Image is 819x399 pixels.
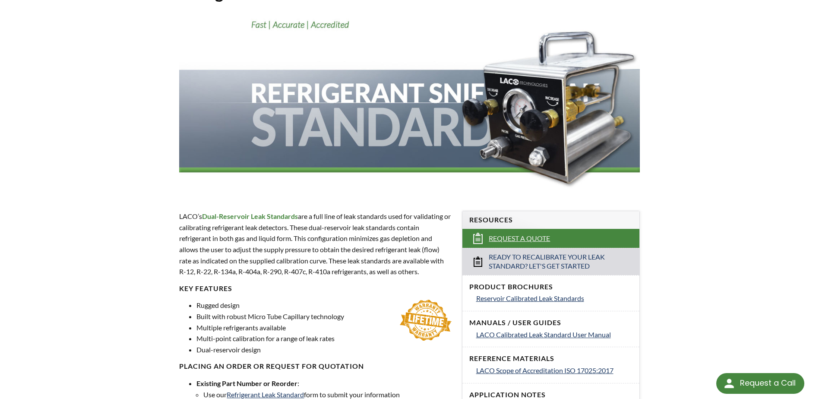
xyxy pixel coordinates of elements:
a: Refrigerant Leak Standard [227,390,304,399]
a: Request a Quote [462,229,639,248]
div: Request a Call [740,373,796,393]
span: Ready to Recalibrate Your Leak Standard? Let's Get Started [489,253,614,271]
li: Dual-reservoir design [196,344,451,355]
h4: Manuals / User Guides [469,318,632,327]
a: LACO Calibrated Leak Standard User Manual [476,329,632,340]
h4: Reference Materials [469,354,632,363]
h4: Product Brochures [469,282,632,291]
h4: Resources [469,215,632,225]
a: Ready to Recalibrate Your Leak Standard? Let's Get Started [462,248,639,275]
img: Refrigerant Sniffer Standard header [179,10,639,195]
strong: Dual-Reservoir Leak Standards [202,212,298,220]
li: Built with robust Micro Tube Capillary technology [196,311,451,322]
h4: PLACING AN ORDER OR REQUEST FOR QUOTATION [179,362,451,371]
img: Lifetime-Warranty.png [400,300,452,341]
li: Rugged design [196,300,451,311]
li: Multi-point calibration for a range of leak rates [196,333,451,344]
strong: Existing Part Number or Reorder [196,379,297,387]
a: Reservoir Calibrated Leak Standards [476,293,632,304]
a: LACO Scope of Accreditation ISO 17025:2017 [476,365,632,376]
p: LACO’s are a full line of leak standards used for validating or calibrating refrigerant leak dete... [179,211,451,277]
div: Request a Call [716,373,804,394]
span: Reservoir Calibrated Leak Standards [476,294,584,302]
span: LACO Scope of Accreditation ISO 17025:2017 [476,366,613,374]
span: Request a Quote [489,234,550,243]
img: round button [722,377,736,390]
li: Multiple refrigerants available [196,322,451,333]
h4: key FEATURES [179,284,451,293]
span: LACO Calibrated Leak Standard User Manual [476,330,611,339]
